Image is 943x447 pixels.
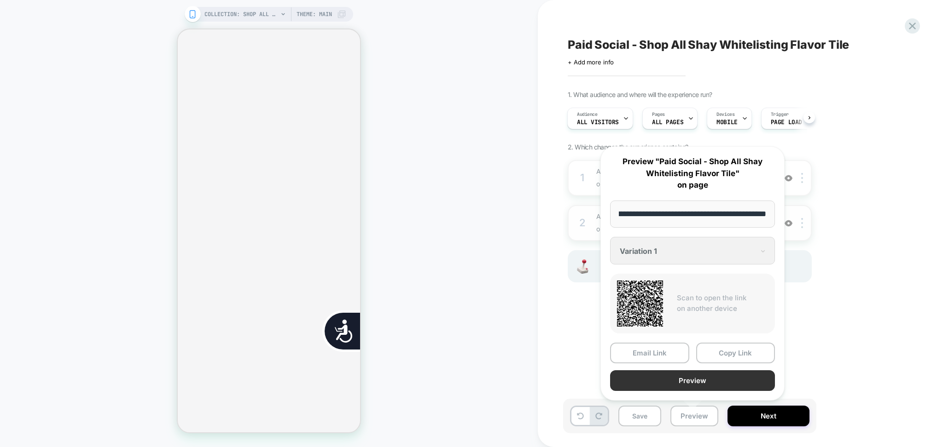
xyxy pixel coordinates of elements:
[771,119,802,126] span: Page Load
[677,293,768,314] p: Scan to open the link on another device
[568,58,614,66] span: + Add more info
[716,111,734,118] span: Devices
[670,406,718,426] button: Preview
[578,214,587,232] div: 2
[577,111,598,118] span: Audience
[801,218,803,228] img: close
[578,169,587,187] div: 1
[610,343,689,363] button: Email Link
[568,91,712,98] span: 1. What audience and where will the experience run?
[771,111,789,118] span: Trigger
[696,343,775,363] button: Copy Link
[573,259,592,274] img: Joystick
[577,119,619,126] span: All Visitors
[610,370,775,391] button: Preview
[716,119,737,126] span: MOBILE
[204,7,278,22] span: COLLECTION: Shop All - BÉIS Products (Category)
[652,111,665,118] span: Pages
[801,173,803,183] img: close
[652,119,683,126] span: ALL PAGES
[297,7,332,22] span: Theme: MAIN
[568,38,849,52] span: Paid Social - Shop All Shay Whitelisting Flavor Tile
[618,406,661,426] button: Save
[728,406,809,426] button: Next
[568,143,688,151] span: 2. Which changes the experience contains?
[610,156,775,191] p: Preview "Paid Social - Shop All Shay Whitelisting Flavor Tile" on page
